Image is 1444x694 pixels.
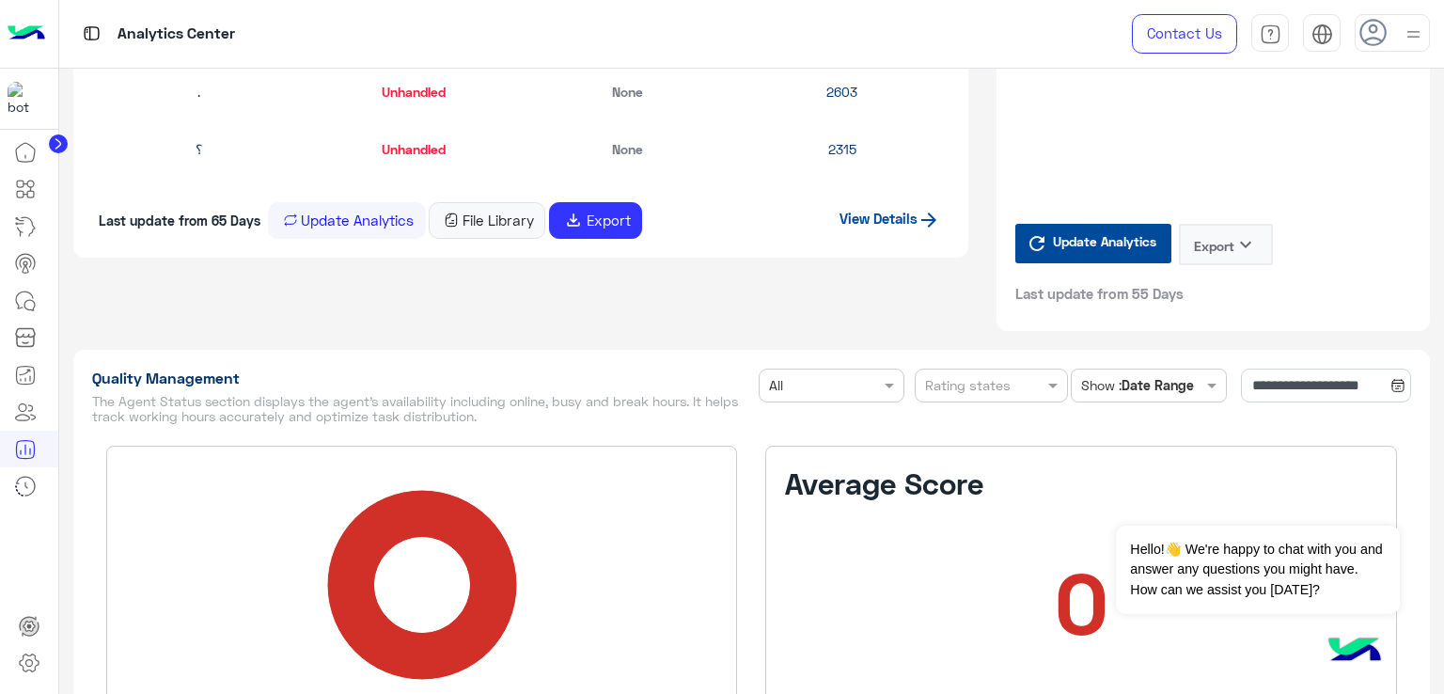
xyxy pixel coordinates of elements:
[1322,619,1388,685] img: hulul-logo.png
[92,369,745,387] h1: Quality Management
[80,22,103,45] img: tab
[1179,224,1273,265] button: Exportkeyboard_arrow_down
[407,578,436,591] text: 100%
[735,139,950,159] div: 2315
[92,139,306,159] div: ؟
[549,202,642,240] button: file_downloadExport
[1311,24,1333,45] img: tab
[1402,23,1425,46] img: profile
[92,394,745,424] h5: The Agent Status section displays the agent’s availability including online, busy and break hours...
[283,213,298,228] img: repeat
[8,14,45,54] img: Logo
[735,82,950,102] div: 2603
[306,82,521,102] div: Unhandled
[444,213,459,228] img: file
[1048,229,1161,254] span: Update Analytics
[1234,233,1257,256] i: keyboard_arrow_down
[521,139,735,159] div: None
[429,202,545,240] button: File Library
[306,139,521,159] div: Unhandled
[830,200,950,236] a: View Details
[564,211,583,229] span: file_download
[8,82,41,116] img: 1403182699927242
[92,82,306,102] div: .
[118,22,235,47] p: Analytics Center
[99,203,260,237] span: Last update from 65 Days
[1132,14,1237,54] a: Contact Us
[521,82,735,102] div: None
[785,508,1377,654] h1: 0
[785,465,1377,501] h3: Average Score
[1015,284,1184,303] span: Last update from 55 Days
[1260,24,1281,45] img: tab
[1116,526,1399,614] span: Hello!👋 We're happy to chat with you and answer any questions you might have. How can we assist y...
[1015,224,1171,263] button: Update Analytics
[1251,14,1289,54] a: tab
[268,202,426,240] button: Update Analytics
